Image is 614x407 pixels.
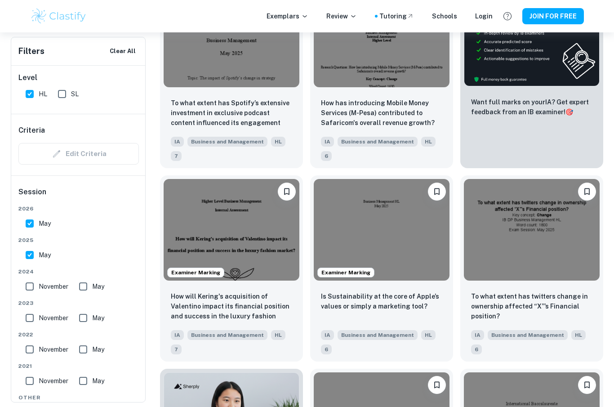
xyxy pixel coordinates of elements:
[471,97,592,117] p: Want full marks on your IA ? Get expert feedback from an IB examiner!
[18,205,139,213] span: 2026
[18,45,44,58] h6: Filters
[321,98,442,128] p: How has introducing Mobile Money Services (M-Pesa) contributed to Safaricom's overall revenue gro...
[18,187,139,205] h6: Session
[321,330,334,340] span: IA
[571,330,586,340] span: HL
[18,299,139,307] span: 2023
[18,268,139,276] span: 2024
[432,11,457,21] a: Schools
[18,394,139,402] span: Other
[171,344,182,354] span: 7
[39,89,47,99] span: HL
[318,268,374,277] span: Examiner Marking
[522,8,584,24] button: JOIN FOR FREE
[187,330,267,340] span: Business and Management
[379,11,414,21] a: Tutoring
[30,7,87,25] img: Clastify logo
[471,344,482,354] span: 6
[107,45,138,58] button: Clear All
[171,151,182,161] span: 7
[578,376,596,394] button: Please log in to bookmark exemplars
[278,183,296,201] button: Please log in to bookmark exemplars
[271,137,285,147] span: HL
[92,376,104,386] span: May
[160,175,303,362] a: Examiner MarkingPlease log in to bookmark exemplarsHow will Kering's acquisition of Valentino imp...
[578,183,596,201] button: Please log in to bookmark exemplars
[39,282,68,291] span: November
[314,179,449,281] img: Business and Management IA example thumbnail: Is Sustainability at the core of Apple’s
[321,151,332,161] span: 6
[326,11,357,21] p: Review
[471,330,484,340] span: IA
[18,331,139,339] span: 2022
[475,11,493,21] a: Login
[164,179,299,281] img: Business and Management IA example thumbnail: How will Kering's acquisition of Valenti
[171,98,292,129] p: To what extent has Spotify’s extensive investment in exclusive podcast content influenced its eng...
[92,344,104,354] span: May
[39,219,51,228] span: May
[565,108,573,116] span: 🎯
[39,376,68,386] span: November
[428,183,446,201] button: Please log in to bookmark exemplars
[421,137,436,147] span: HL
[428,376,446,394] button: Please log in to bookmark exemplars
[338,330,418,340] span: Business and Management
[171,330,184,340] span: IA
[488,330,568,340] span: Business and Management
[168,268,224,277] span: Examiner Marking
[464,179,600,281] img: Business and Management IA example thumbnail: To what extent has twitters change in ow
[92,282,104,291] span: May
[321,137,334,147] span: IA
[39,344,68,354] span: November
[267,11,308,21] p: Exemplars
[18,236,139,244] span: 2025
[18,143,139,165] div: Criteria filters are unavailable when searching by topic
[500,9,515,24] button: Help and Feedback
[18,72,139,83] h6: Level
[460,175,603,362] a: Please log in to bookmark exemplarsTo what extent has twitters change in ownership affected “X”’s...
[321,344,332,354] span: 6
[92,313,104,323] span: May
[471,291,592,321] p: To what extent has twitters change in ownership affected “X”’s Financial position?
[39,313,68,323] span: November
[321,291,442,311] p: Is Sustainability at the core of Apple’s values or simply a marketing tool?
[271,330,285,340] span: HL
[39,250,51,260] span: May
[171,137,184,147] span: IA
[18,125,45,136] h6: Criteria
[338,137,418,147] span: Business and Management
[187,137,267,147] span: Business and Management
[310,175,453,362] a: Examiner MarkingPlease log in to bookmark exemplarsIs Sustainability at the core of Apple’s value...
[171,291,292,322] p: How will Kering's acquisition of Valentino impact its financial position and success in the luxur...
[421,330,436,340] span: HL
[71,89,79,99] span: SL
[18,362,139,370] span: 2021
